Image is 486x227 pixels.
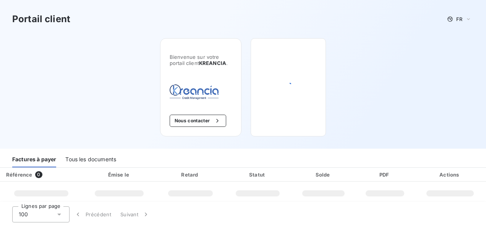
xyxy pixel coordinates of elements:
div: Factures à payer [12,151,56,167]
h3: Portail client [12,12,70,26]
button: Suivant [116,206,154,222]
div: Solde [293,171,355,178]
div: Retard [158,171,223,178]
div: Statut [226,171,290,178]
span: 100 [19,211,28,218]
div: Tous les documents [65,151,116,167]
div: PDF [357,171,413,178]
button: Précédent [70,206,116,222]
span: 0 [35,171,42,178]
button: Nous contacter [170,115,226,127]
div: Actions [416,171,484,178]
img: Company logo [170,84,219,102]
div: Émise le [84,171,155,178]
div: Référence [6,172,32,178]
span: FR [456,16,462,22]
span: KREANCIA [199,60,226,66]
span: Bienvenue sur votre portail client . [170,54,232,66]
